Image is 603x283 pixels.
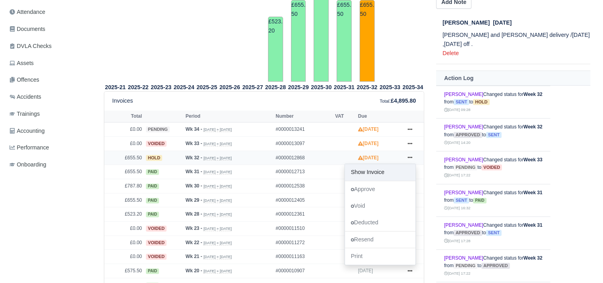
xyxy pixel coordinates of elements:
[345,231,415,248] a: Resend
[10,75,39,84] span: Offences
[10,109,40,119] span: Trainings
[6,55,94,71] a: Assets
[444,107,470,112] small: [DATE] 09:28
[203,156,232,161] small: [DATE] » [DATE]
[203,198,232,203] small: [DATE] » [DATE]
[104,193,144,207] td: £655.50
[444,173,470,177] small: [DATE] 17:22
[127,82,150,92] th: 2025-22
[186,169,202,174] strong: Wk 31 -
[523,157,542,163] strong: Week 33
[274,193,333,207] td: #0000012405
[149,82,172,92] th: 2025-23
[6,38,94,54] a: DVLA Checks
[274,151,333,165] td: #0000012868
[401,82,424,92] th: 2025-34
[241,82,264,92] th: 2025-27
[146,141,167,147] span: voided
[444,190,483,195] a: [PERSON_NAME]
[186,197,202,203] strong: Wk 29 -
[203,141,232,146] small: [DATE] » [DATE]
[104,111,144,122] th: Total
[274,235,333,250] td: #0000011272
[10,160,46,169] span: Onboarding
[146,155,162,161] span: hold
[6,89,94,105] a: Accidents
[146,198,159,203] span: paid
[146,212,159,217] span: paid
[104,250,144,264] td: £0.00
[6,72,94,88] a: Offences
[274,222,333,236] td: #0000011510
[186,141,202,146] strong: Wk 33 -
[104,165,144,179] td: £655.50
[358,126,379,132] strong: [DATE]
[10,25,45,34] span: Documents
[203,212,232,217] small: [DATE] » [DATE]
[473,99,489,105] span: hold
[356,82,379,92] th: 2025-32
[444,140,470,145] small: [DATE] 14:20
[442,50,459,56] a: Delete
[186,155,202,161] strong: Wk 32 -
[436,151,550,184] td: Changed status for from to
[268,17,283,82] td: £523.20
[442,19,490,26] span: [PERSON_NAME]
[6,4,94,20] a: Attendance
[345,214,415,231] a: Deducted
[146,268,159,274] span: paid
[195,82,218,92] th: 2025-25
[186,240,202,245] strong: Wk 22 -
[358,155,379,161] strong: [DATE]
[274,111,333,122] th: Number
[454,230,482,236] span: approved
[146,240,167,246] span: voided
[454,263,477,269] span: pending
[104,235,144,250] td: £0.00
[287,82,310,92] th: 2025-29
[486,132,502,138] span: sent
[10,8,45,17] span: Attendance
[146,169,159,175] span: paid
[10,42,52,51] span: DVLA Checks
[186,126,202,132] strong: Wk 34 -
[274,264,333,278] td: #0000010907
[442,31,590,49] p: [PERSON_NAME] and [PERSON_NAME] delivery /[DATE] ,[DATE] off .
[274,207,333,222] td: #0000012361
[184,111,274,122] th: Period
[444,222,483,228] a: [PERSON_NAME]
[104,264,144,278] td: £575.50
[481,164,502,170] span: voided
[345,164,415,181] a: Show Invoice
[172,82,195,92] th: 2025-24
[104,151,144,165] td: £655.50
[345,181,415,198] a: Approve
[6,106,94,122] a: Trainings
[146,226,167,231] span: voided
[358,268,373,273] span: [DATE]
[10,92,41,101] span: Accidents
[274,250,333,264] td: #0000011163
[436,217,550,250] td: Changed status for from to
[104,207,144,222] td: £523.20
[203,127,232,132] small: [DATE] » [DATE]
[10,59,34,68] span: Assets
[391,98,416,104] strong: £4,895.80
[356,111,400,122] th: Due
[379,82,402,92] th: 2025-33
[436,71,590,86] th: Action Log
[104,137,144,151] td: £0.00
[444,92,483,97] a: [PERSON_NAME]
[310,82,333,92] th: 2025-30
[186,226,202,231] strong: Wk 23 -
[6,123,94,139] a: Accounting
[274,165,333,179] td: #0000012713
[436,184,550,217] td: Changed status for from to
[461,191,603,283] iframe: Chat Widget
[186,211,202,217] strong: Wk 28 -
[523,92,542,97] strong: Week 32
[358,141,379,146] strong: [DATE]
[203,170,232,174] small: [DATE] » [DATE]
[345,198,415,214] a: Void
